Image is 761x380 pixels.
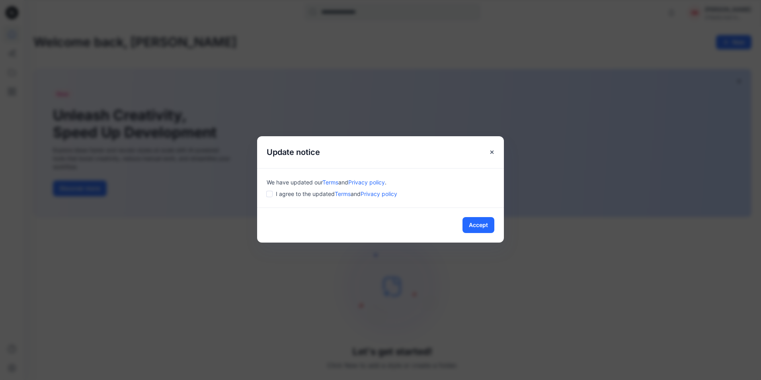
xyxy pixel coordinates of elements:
a: Privacy policy [361,190,397,197]
span: I agree to the updated [276,190,397,198]
button: Accept [462,217,494,233]
span: and [338,179,348,186]
div: We have updated our . [267,178,494,186]
h5: Update notice [257,136,330,168]
a: Terms [322,179,338,186]
button: Close [485,145,499,159]
a: Terms [335,190,351,197]
span: and [351,190,361,197]
a: Privacy policy [348,179,385,186]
